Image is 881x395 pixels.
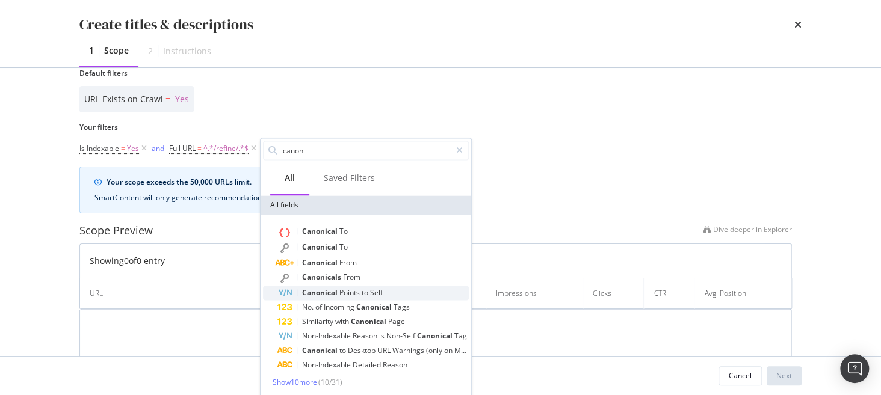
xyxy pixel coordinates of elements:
[203,140,249,157] span: ^.*/refine/.*$
[339,226,348,236] span: To
[377,345,392,355] span: URL
[302,302,315,312] span: No.
[121,143,125,153] span: =
[386,331,417,341] span: Non-Self
[302,242,339,252] span: Canonical
[362,287,370,298] span: to
[324,302,356,312] span: Incoming
[417,331,454,341] span: Canonical
[767,366,802,385] button: Next
[302,226,339,236] span: Canonical
[79,68,792,78] label: Default filters
[80,278,271,309] th: URL
[454,331,467,341] span: Tag
[79,167,447,213] div: info banner
[339,287,362,298] span: Points
[302,272,343,282] span: Canonicals
[273,377,317,387] span: Show 10 more
[343,272,360,282] span: From
[583,278,645,309] th: Clicks
[302,287,339,298] span: Canonical
[353,331,379,341] span: Reason
[392,345,426,355] span: Warnings
[694,278,791,309] th: Avg. Position
[94,192,432,203] div: SmartContent will only generate recommendations for the 50,000 URLs with the highest impressions.
[165,93,170,105] span: =
[163,45,211,57] div: Instructions
[302,316,335,326] span: Similarity
[794,14,802,35] div: times
[89,44,94,57] div: 1
[90,255,165,267] div: Showing 0 of 0 entry
[104,44,129,57] div: Scope
[127,140,139,157] span: Yes
[302,257,339,268] span: Canonical
[719,366,762,385] button: Cancel
[285,172,295,184] div: All
[454,345,479,355] span: Mobile
[776,370,792,381] div: Next
[84,93,163,105] span: URL Exists on Crawl
[302,360,353,370] span: Non-Indexable
[339,345,348,355] span: to
[703,223,792,239] a: Dive deeper in Explorer
[348,345,377,355] span: Desktop
[426,345,444,355] span: (only
[713,224,792,234] span: Dive deeper in Explorer
[79,223,153,239] div: Scope Preview
[197,143,202,153] span: =
[79,14,253,35] div: Create titles & descriptions
[79,122,792,132] label: Your filters
[335,316,351,326] span: with
[379,331,386,341] span: is
[79,143,119,153] span: Is Indexable
[148,45,153,57] div: 2
[339,257,357,268] span: From
[107,177,432,188] div: Your scope exceeds the 50,000 URLs limit.
[356,302,394,312] span: Canonical
[302,345,339,355] span: Canonical
[152,143,164,153] div: and
[388,316,405,326] span: Page
[444,345,454,355] span: on
[353,360,383,370] span: Detailed
[152,142,164,154] button: and
[729,370,752,381] div: Cancel
[351,316,388,326] span: Canonical
[175,93,189,105] span: Yes
[644,278,694,309] th: CTR
[259,141,307,156] button: Add Filter
[339,242,348,252] span: To
[370,287,383,298] span: Self
[169,143,196,153] span: Full URL
[383,360,407,370] span: Reason
[486,278,583,309] th: Impressions
[840,354,869,383] div: Open Intercom Messenger
[318,377,342,387] span: ( 10 / 31 )
[394,302,410,312] span: Tags
[315,302,324,312] span: of
[261,195,471,215] div: All fields
[282,141,451,159] input: Search by field name
[302,331,353,341] span: Non-Indexable
[324,172,375,184] div: Saved Filters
